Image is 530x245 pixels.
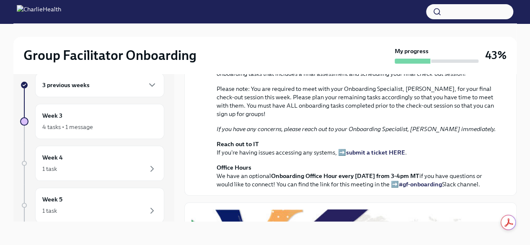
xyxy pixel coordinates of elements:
strong: Office Hours [217,164,251,171]
div: 3 previous weeks [35,73,164,97]
div: 4 tasks • 1 message [42,123,93,131]
strong: My progress [395,47,429,55]
a: submit a ticket HERE [346,149,405,156]
a: Week 51 task [20,188,164,223]
h6: Week 5 [42,195,62,204]
h3: 43% [485,48,507,63]
h2: Group Facilitator Onboarding [23,47,196,64]
em: If you have any concerns, please reach out to your Onboarding Specialist, [PERSON_NAME] immediately. [217,125,496,133]
h6: Week 3 [42,111,62,120]
img: CharlieHealth [17,5,61,18]
p: We have an optional if you have questions or would like to connect! You can find the link for thi... [217,163,496,188]
p: If you're having issues accessing any systems, ➡️ . [217,140,496,157]
h6: 3 previous weeks [42,80,90,90]
a: Week 41 task [20,146,164,181]
p: Please note: You are required to meet with your Onboarding Specialist, [PERSON_NAME], for your fi... [217,85,496,118]
div: 1 task [42,206,57,215]
a: #gf-onboarding [399,181,442,188]
h6: Week 4 [42,153,63,162]
div: 1 task [42,165,57,173]
a: Week 34 tasks • 1 message [20,104,164,139]
strong: Reach out to IT [217,140,259,148]
strong: Onboarding Office Hour every [DATE] from 3-4pm MT [271,172,419,180]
